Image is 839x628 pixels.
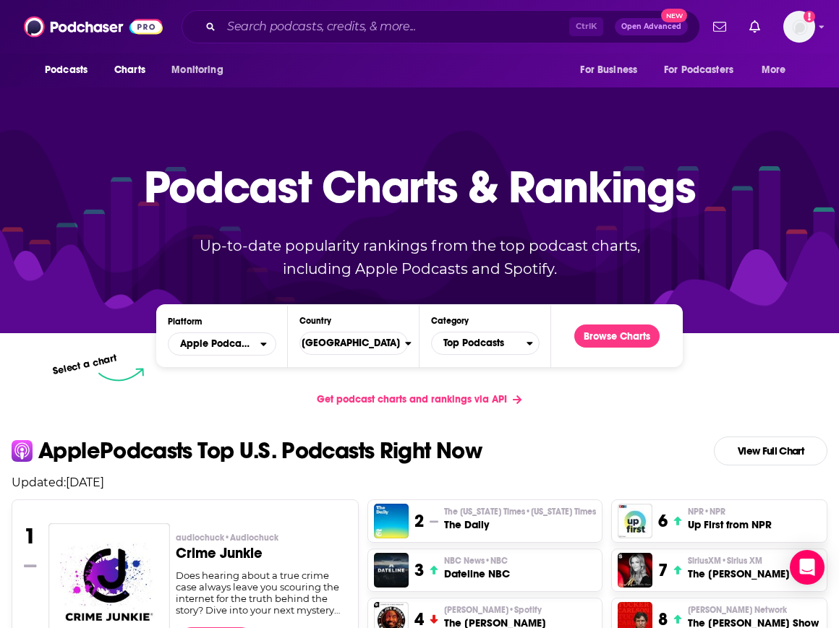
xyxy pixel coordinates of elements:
[618,553,652,588] img: The Megyn Kelly Show
[168,332,276,356] button: open menu
[414,510,424,532] h3: 2
[508,605,542,615] span: • Spotify
[38,439,482,463] p: Apple Podcasts Top U.S. Podcasts Right Now
[570,56,655,84] button: open menu
[444,517,596,532] h3: The Daily
[688,555,819,581] a: SiriusXM•Sirius XMThe [PERSON_NAME] Show
[98,368,144,382] img: select arrow
[431,332,540,355] button: Categories
[444,567,510,581] h3: Dateline NBC
[783,11,815,43] span: Logged in as evankrask
[317,393,507,405] span: Get podcast charts and rankings via API
[182,10,700,43] div: Search podcasts, credits, & more...
[688,567,819,581] h3: The [PERSON_NAME] Show
[105,56,154,84] a: Charts
[221,15,569,38] input: Search podcasts, credits, & more...
[444,506,596,532] a: The [US_STATE] Times•[US_STATE] TimesThe Daily
[615,18,688,35] button: Open AdvancedNew
[51,352,118,377] p: Select a chart
[176,569,347,616] div: Does hearing about a true crime case always leave you scouring the internet for the truth behind ...
[688,517,772,532] h3: Up First from NPR
[176,532,347,543] p: audiochuck • Audiochuck
[444,604,542,616] span: [PERSON_NAME]
[707,14,732,39] a: Show notifications dropdown
[444,506,596,517] span: The [US_STATE] Times
[144,139,696,233] p: Podcast Charts & Rankings
[374,553,409,588] img: Dateline NBC
[704,507,725,517] span: • NPR
[176,546,347,561] h3: Crime Junkie
[444,506,596,517] p: The New York Times • New York Times
[24,13,163,40] img: Podchaser - Follow, Share and Rate Podcasts
[161,56,242,84] button: open menu
[688,506,772,532] a: NPR•NPRUp First from NPR
[176,532,347,569] a: audiochuck•AudiochuckCrime Junkie
[290,331,405,356] span: [GEOGRAPHIC_DATA]
[664,60,733,80] span: For Podcasters
[804,11,815,22] svg: Add a profile image
[762,60,786,80] span: More
[721,556,762,566] span: • Sirius XM
[444,555,510,581] a: NBC News•NBCDateline NBC
[783,11,815,43] img: User Profile
[168,332,276,356] h2: Platforms
[618,504,652,538] img: Up First from NPR
[299,332,408,355] button: Countries
[655,56,754,84] button: open menu
[580,60,637,80] span: For Business
[658,510,668,532] h3: 6
[790,550,825,585] div: Open Intercom Messenger
[688,506,772,517] p: NPR • NPR
[35,56,106,84] button: open menu
[744,14,766,39] a: Show notifications dropdown
[688,555,819,567] p: SiriusXM • Sirius XM
[783,11,815,43] button: Show profile menu
[171,234,668,280] p: Up-to-date popularity rankings from the top podcast charts, including Apple Podcasts and Spotify.
[525,507,596,517] span: • [US_STATE] Times
[714,436,827,465] a: View Full Chart
[224,533,278,543] span: • Audiochuck
[305,382,533,417] a: Get podcast charts and rankings via API
[688,555,762,567] span: SiriusXM
[574,324,660,348] button: Browse Charts
[444,555,508,567] span: NBC News
[688,604,787,616] span: [PERSON_NAME] Network
[374,504,409,538] img: The Daily
[12,440,33,461] img: apple Icon
[114,60,145,80] span: Charts
[444,555,510,567] p: NBC News • NBC
[45,60,88,80] span: Podcasts
[180,339,252,349] span: Apple Podcasts
[569,17,603,36] span: Ctrl K
[444,604,596,616] p: Joe Rogan • Spotify
[24,523,36,549] h3: 1
[432,331,527,356] span: Top Podcasts
[621,23,681,30] span: Open Advanced
[688,604,819,616] p: Tucker Carlson Network
[688,506,725,517] span: NPR
[414,559,424,581] h3: 3
[171,60,223,80] span: Monitoring
[658,559,668,581] h3: 7
[751,56,804,84] button: open menu
[176,532,278,543] span: audiochuck
[661,9,687,22] span: New
[485,556,508,566] span: • NBC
